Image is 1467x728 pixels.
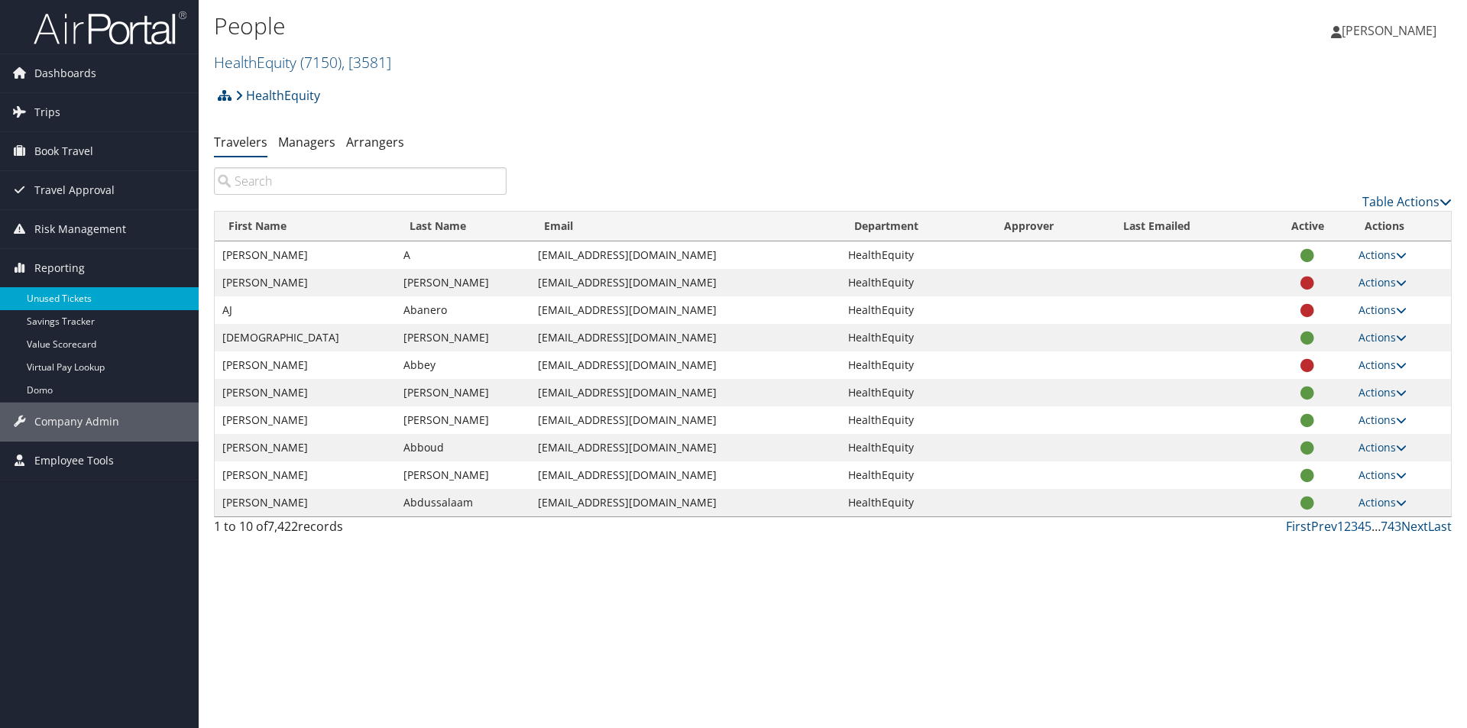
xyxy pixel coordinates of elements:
[396,434,530,461] td: Abboud
[530,489,840,516] td: [EMAIL_ADDRESS][DOMAIN_NAME]
[1351,212,1451,241] th: Actions
[840,269,990,296] td: HealthEquity
[215,434,396,461] td: [PERSON_NAME]
[215,379,396,406] td: [PERSON_NAME]
[530,351,840,379] td: [EMAIL_ADDRESS][DOMAIN_NAME]
[530,212,840,241] th: Email: activate to sort column ascending
[1351,518,1358,535] a: 3
[1342,22,1436,39] span: [PERSON_NAME]
[990,212,1109,241] th: Approver
[396,241,530,269] td: A
[840,434,990,461] td: HealthEquity
[1359,495,1407,510] a: Actions
[278,134,335,150] a: Managers
[530,241,840,269] td: [EMAIL_ADDRESS][DOMAIN_NAME]
[1337,518,1344,535] a: 1
[1264,212,1351,241] th: Active: activate to sort column ascending
[1428,518,1452,535] a: Last
[840,379,990,406] td: HealthEquity
[840,489,990,516] td: HealthEquity
[1359,330,1407,345] a: Actions
[396,269,530,296] td: [PERSON_NAME]
[215,406,396,434] td: [PERSON_NAME]
[1362,193,1452,210] a: Table Actions
[34,210,126,248] span: Risk Management
[1331,8,1452,53] a: [PERSON_NAME]
[215,241,396,269] td: [PERSON_NAME]
[34,93,60,131] span: Trips
[1371,518,1381,535] span: …
[215,351,396,379] td: [PERSON_NAME]
[215,461,396,489] td: [PERSON_NAME]
[1311,518,1337,535] a: Prev
[396,489,530,516] td: Abdussalaam
[396,212,530,241] th: Last Name: activate to sort column descending
[215,269,396,296] td: [PERSON_NAME]
[840,461,990,489] td: HealthEquity
[1381,518,1401,535] a: 743
[34,10,186,46] img: airportal-logo.png
[1359,248,1407,262] a: Actions
[300,52,342,73] span: ( 7150 )
[1359,358,1407,372] a: Actions
[214,167,507,195] input: Search
[530,406,840,434] td: [EMAIL_ADDRESS][DOMAIN_NAME]
[214,134,267,150] a: Travelers
[840,212,990,241] th: Department: activate to sort column ascending
[34,132,93,170] span: Book Travel
[396,379,530,406] td: [PERSON_NAME]
[214,10,1039,42] h1: People
[840,241,990,269] td: HealthEquity
[840,296,990,324] td: HealthEquity
[530,379,840,406] td: [EMAIL_ADDRESS][DOMAIN_NAME]
[214,52,391,73] a: HealthEquity
[530,324,840,351] td: [EMAIL_ADDRESS][DOMAIN_NAME]
[1401,518,1428,535] a: Next
[1359,303,1407,317] a: Actions
[235,80,320,111] a: HealthEquity
[396,461,530,489] td: [PERSON_NAME]
[34,249,85,287] span: Reporting
[396,406,530,434] td: [PERSON_NAME]
[1344,518,1351,535] a: 2
[530,461,840,489] td: [EMAIL_ADDRESS][DOMAIN_NAME]
[1109,212,1264,241] th: Last Emailed: activate to sort column ascending
[1359,413,1407,427] a: Actions
[34,54,96,92] span: Dashboards
[346,134,404,150] a: Arrangers
[215,489,396,516] td: [PERSON_NAME]
[34,171,115,209] span: Travel Approval
[396,296,530,324] td: Abanero
[267,518,298,535] span: 7,422
[1359,440,1407,455] a: Actions
[530,269,840,296] td: [EMAIL_ADDRESS][DOMAIN_NAME]
[1358,518,1365,535] a: 4
[1359,468,1407,482] a: Actions
[396,324,530,351] td: [PERSON_NAME]
[215,296,396,324] td: AJ
[1286,518,1311,535] a: First
[530,434,840,461] td: [EMAIL_ADDRESS][DOMAIN_NAME]
[396,351,530,379] td: Abbey
[840,351,990,379] td: HealthEquity
[840,406,990,434] td: HealthEquity
[215,324,396,351] td: [DEMOGRAPHIC_DATA]
[1359,385,1407,400] a: Actions
[1365,518,1371,535] a: 5
[215,212,396,241] th: First Name: activate to sort column ascending
[530,296,840,324] td: [EMAIL_ADDRESS][DOMAIN_NAME]
[840,324,990,351] td: HealthEquity
[34,442,114,480] span: Employee Tools
[214,517,507,543] div: 1 to 10 of records
[342,52,391,73] span: , [ 3581 ]
[1359,275,1407,290] a: Actions
[34,403,119,441] span: Company Admin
